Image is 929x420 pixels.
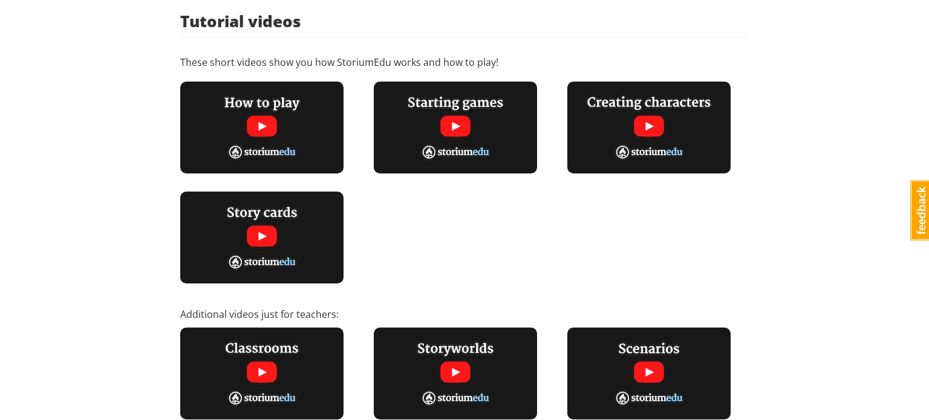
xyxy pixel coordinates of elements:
[374,82,537,173] img: Starting games
[180,328,344,419] img: Setting up classrooms (rostering)
[180,56,749,69] p: These short videos show you how StoriumEdu works and how to play!
[374,328,537,419] img: Creating your own storyworlds
[180,82,344,173] img: How to play
[567,82,731,173] img: Creating characters
[180,192,344,283] img: All about story cards
[180,13,749,30] h3: Tutorial videos
[180,308,749,321] p: Additional videos just for teachers:
[567,328,731,419] img: Creating scenarios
